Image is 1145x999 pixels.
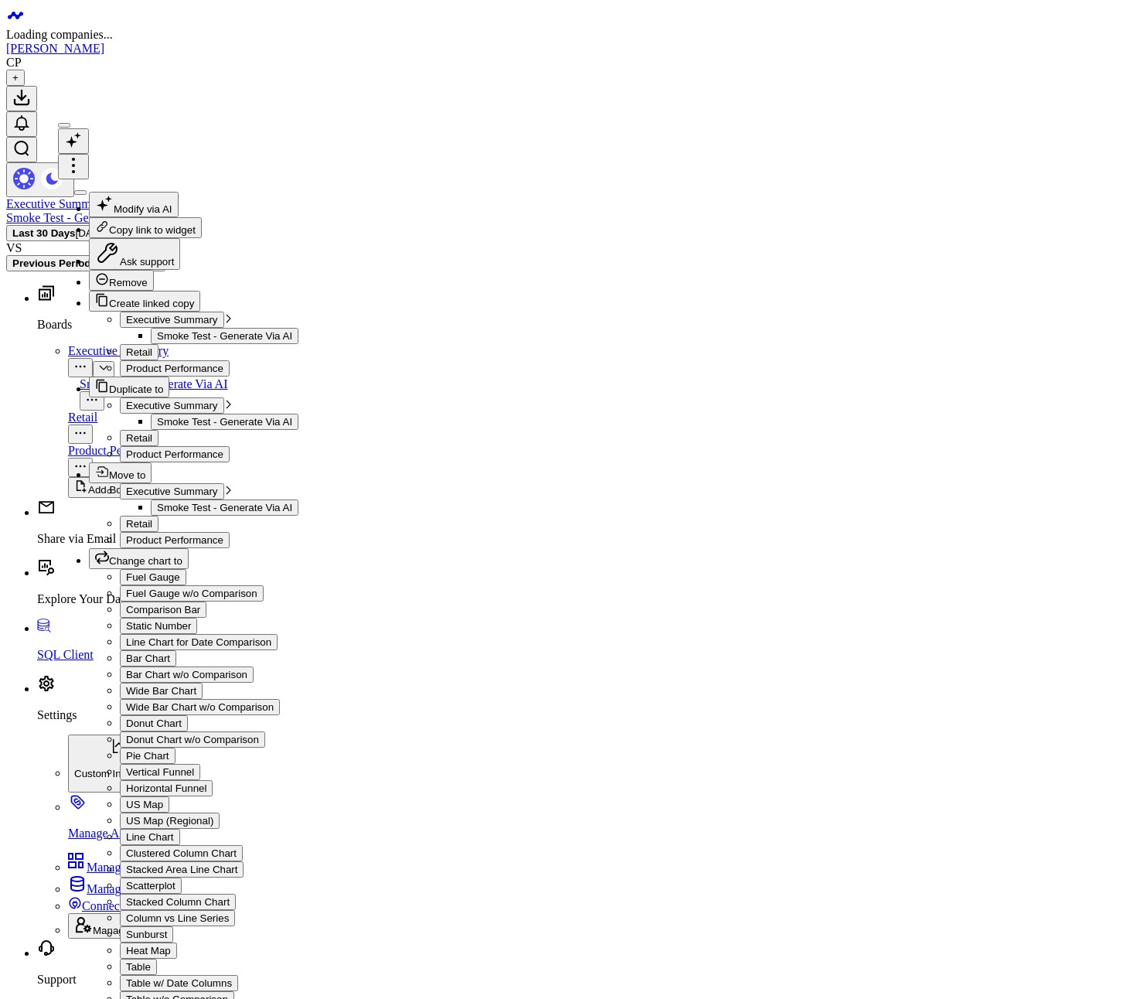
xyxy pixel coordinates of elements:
button: Bar Chart [120,650,176,667]
p: Boards [37,318,1139,332]
div: Executive Summary [68,344,1139,358]
button: Smoke Test - Generate Via AI [151,328,298,344]
button: Pie Chart [120,748,175,764]
button: Fuel Gauge w/o Comparison [120,585,264,602]
a: [PERSON_NAME] [6,42,104,55]
button: Smoke Test - Generate Via AI [151,414,298,430]
button: Stacked Area Line Chart [120,861,244,878]
button: Product Performance [120,360,230,377]
span: + [12,72,19,84]
p: Explore Your Data [37,592,1139,606]
button: Executive Summary [120,312,224,328]
button: Line Chart [120,829,180,845]
div: Smoke Test - Generate Via AI [80,377,1139,391]
button: Donut Chart w/o Comparison [120,731,265,748]
div: Product Performance [68,444,1139,458]
a: Smoke Test - Generate Via AIOpen board menu [80,377,1139,408]
p: Share via Email [37,532,1139,546]
div: Loading companies... [6,28,1139,42]
button: Create linked copy [89,291,200,312]
button: Previous Period[DATE]-[DATE] [6,255,165,271]
button: Executive Summary [120,397,224,414]
button: Wide Bar Chart w/o Comparison [120,699,280,715]
button: Copy link to widget [89,217,202,238]
button: Smoke Test - Generate Via AI [151,500,298,516]
a: Product PerformanceOpen board menu [68,444,1139,475]
b: Last 30 Days [12,227,76,239]
button: Column vs Line Series [120,910,235,926]
button: Table [120,959,157,975]
button: + [6,70,25,86]
button: Stacked Column Chart [120,894,236,910]
button: Open search [6,137,37,162]
p: Manage AI Metadata [68,827,1139,840]
button: Retail [120,344,158,360]
button: Sunburst [120,926,173,943]
button: Vertical Funnel [120,764,200,780]
button: Move to [89,462,152,483]
button: Comparison Bar [120,602,206,618]
button: Fuel Gauge [120,569,186,585]
button: Duplicate to [89,377,169,397]
button: Wide Bar Chart [120,683,203,699]
b: Previous Period [12,257,90,269]
button: Product Performance [120,446,230,462]
button: Modify via AI [89,192,179,217]
button: Line Chart for Date Comparison [120,634,278,650]
button: Horizontal Funnel [120,780,213,796]
p: Settings [37,708,1139,722]
button: Ask support [89,238,180,270]
button: Change chart to [89,548,189,569]
div: Retail [68,411,1139,424]
a: Executive Summary [6,197,107,210]
div: VS [6,241,1139,255]
p: Support [37,973,1139,987]
button: Static Number [120,618,197,634]
button: US Map (Regional) [120,813,220,829]
button: Donut Chart [120,715,188,731]
button: US Map [120,796,169,813]
a: Executive SummaryOpen board menu [68,344,1139,375]
button: Last 30 Days[DATE]-[DATE] [6,225,150,241]
button: Table w/ Date Columns [120,975,238,991]
div: CP [6,56,22,70]
a: SQL Client [37,622,1139,662]
button: Clustered Column Chart [120,845,243,861]
button: Product Performance [120,532,230,548]
button: Bar Chart w/o Comparison [120,667,254,683]
button: Retail [120,516,158,532]
p: SQL Client [37,648,1139,662]
button: Remove [89,270,154,291]
div: > [6,197,1139,211]
button: Retail [120,430,158,446]
a: Smoke Test - Generate Via AI [6,211,155,224]
button: Executive Summary [120,483,224,500]
button: Heat Map [120,943,177,959]
a: RetailOpen board menu [68,411,1139,442]
button: Scatterplot [120,878,182,894]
